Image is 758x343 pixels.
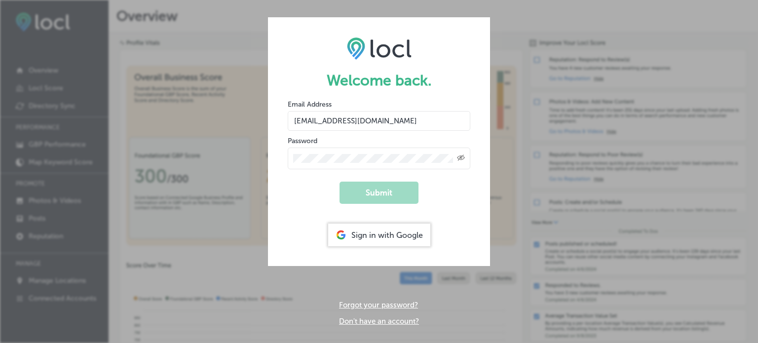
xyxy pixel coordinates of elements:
label: Password [288,137,317,145]
span: Toggle password visibility [457,154,465,163]
a: Forgot your password? [339,301,418,309]
img: LOCL logo [347,37,412,60]
a: Don't have an account? [339,317,419,326]
button: Submit [340,182,418,204]
label: Email Address [288,100,332,109]
h1: Welcome back. [288,72,470,89]
div: Sign in with Google [328,224,430,246]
